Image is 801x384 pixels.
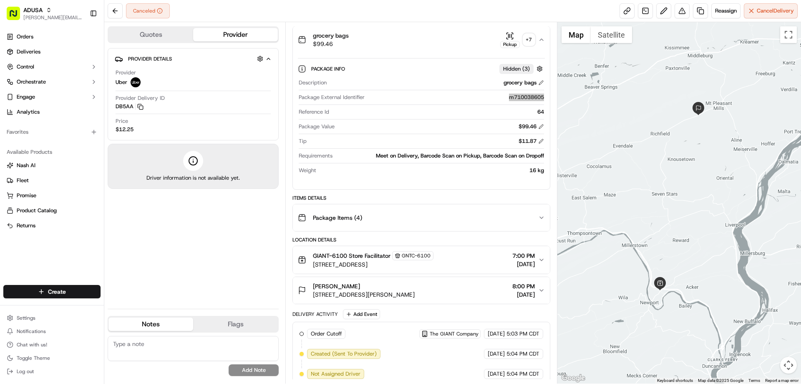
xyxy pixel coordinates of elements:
[38,88,115,95] div: We're available if you need us!
[313,214,362,222] span: Package Items ( 4 )
[67,183,137,198] a: 💻API Documentation
[129,107,152,117] button: See all
[23,14,83,21] button: [PERSON_NAME][EMAIL_ADDRESS][PERSON_NAME][DOMAIN_NAME]
[3,312,101,324] button: Settings
[142,82,152,92] button: Start new chat
[500,32,520,48] button: Pickup
[3,125,101,139] div: Favorites
[116,126,133,133] span: $12.25
[293,26,549,53] button: grocery bags$99.46Pickup+7
[698,378,743,383] span: Map data ©2025 Google
[193,28,278,41] button: Provider
[26,130,68,136] span: [PERSON_NAME]
[3,159,101,172] button: Nash AI
[3,285,101,298] button: Create
[430,331,479,337] span: The GIANT Company
[3,174,101,187] button: Fleet
[3,75,101,89] button: Orchestrate
[757,7,794,15] span: Cancel Delivery
[402,252,431,259] span: GNTC-6100
[313,282,360,290] span: [PERSON_NAME]
[7,177,97,184] a: Fleet
[17,33,33,41] span: Orders
[780,26,797,43] button: Toggle fullscreen view
[765,378,798,383] a: Report a map error
[3,3,86,23] button: ADUSA[PERSON_NAME][EMAIL_ADDRESS][PERSON_NAME][DOMAIN_NAME]
[69,130,72,136] span: •
[69,152,72,159] span: •
[500,41,520,48] div: Pickup
[506,350,539,358] span: 5:04 PM CDT
[5,183,67,198] a: 📗Knowledge Base
[299,108,329,116] span: Reference Id
[74,152,91,159] span: [DATE]
[17,93,35,101] span: Engage
[3,366,101,377] button: Log out
[657,378,693,384] button: Keyboard shortcuts
[7,192,97,199] a: Promise
[17,192,36,199] span: Promise
[313,260,433,269] span: [STREET_ADDRESS]
[38,80,137,88] div: Start new chat
[116,117,128,125] span: Price
[292,311,338,318] div: Delivery Activity
[512,252,535,260] span: 7:00 PM
[17,162,35,169] span: Nash AI
[17,48,40,56] span: Deliveries
[116,103,144,110] button: DB5AA
[193,318,278,331] button: Flags
[17,63,34,71] span: Control
[23,6,43,14] button: ADUSA
[108,318,193,331] button: Notes
[562,26,591,43] button: Show street map
[3,326,101,337] button: Notifications
[17,328,46,335] span: Notifications
[293,53,549,189] div: grocery bags$99.46Pickup+7
[126,3,170,18] button: Canceled
[311,66,347,72] span: Package Info
[744,3,798,18] button: CancelDelivery
[512,260,535,268] span: [DATE]
[559,373,587,384] a: Open this area in Google Maps (opens a new window)
[299,123,335,130] span: Package Value
[7,207,97,214] a: Product Catalog
[17,108,40,116] span: Analytics
[488,330,505,338] span: [DATE]
[711,3,741,18] button: Reassign
[313,40,349,48] span: $99.46
[8,144,22,158] img: Stewart Logan
[74,130,91,136] span: [DATE]
[115,52,272,66] button: Provider Details
[3,30,101,43] a: Orders
[116,69,136,76] span: Provider
[503,65,530,73] span: Hidden ( 3 )
[519,123,544,130] div: $99.46
[8,188,15,194] div: 📗
[17,368,34,375] span: Log out
[336,152,544,160] div: Meet on Delivery, Barcode Scan on Pickup, Barcode Scan on Dropoff
[8,33,152,47] p: Welcome 👋
[17,355,50,361] span: Toggle Theme
[48,287,66,296] span: Create
[313,290,415,299] span: [STREET_ADDRESS][PERSON_NAME]
[8,80,23,95] img: 1736555255976-a54dd68f-1ca7-489b-9aae-adbdc363a1c4
[311,370,360,378] span: Not Assigned Driver
[591,26,632,43] button: Show satellite imagery
[59,207,101,214] a: Powered byPylon
[17,222,35,229] span: Returns
[506,330,539,338] span: 5:03 PM CDT
[3,105,101,119] a: Analytics
[292,237,550,243] div: Location Details
[17,187,64,195] span: Knowledge Base
[299,167,316,174] span: Weight
[311,330,342,338] span: Order Cutoff
[293,246,549,274] button: GIANT-6100 Store FacilitatorGNTC-6100[STREET_ADDRESS]7:00 PM[DATE]
[17,341,47,348] span: Chat with us!
[299,137,307,145] span: Tip
[311,350,377,358] span: Created (Sent To Provider)
[3,145,101,159] div: Available Products
[320,167,544,174] div: 16 kg
[299,79,327,86] span: Description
